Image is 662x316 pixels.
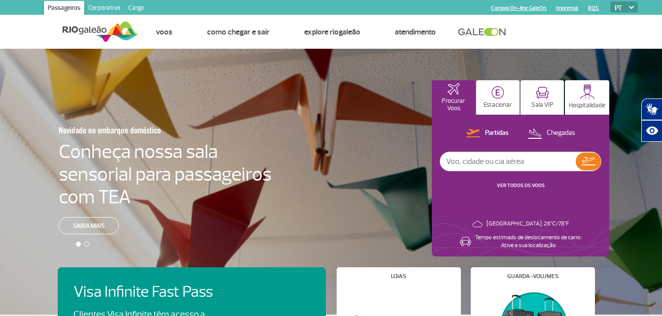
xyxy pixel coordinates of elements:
h4: Visa Infinite Fast Pass [73,283,230,301]
p: [GEOGRAPHIC_DATA]: 26°C/78°F [487,220,569,228]
h4: Lojas [391,274,406,279]
a: Voos [156,27,173,37]
button: Hospitalidade [565,80,609,115]
p: Estacionar [484,101,512,109]
p: Hospitalidade [569,102,605,109]
button: VER TODOS OS VOOS [494,182,548,190]
button: Procurar Voos [432,80,475,115]
img: vipRoom.svg [536,87,549,99]
p: Chegadas [547,128,575,138]
a: VER TODOS OS VOOS [497,182,545,189]
a: Passageiros [44,1,84,17]
p: Partidas [485,128,509,138]
input: Voo, cidade ou cia aérea [440,152,576,171]
img: carParkingHome.svg [491,86,504,99]
a: Explore RIOgaleão [304,27,360,37]
img: airplaneHomeActive.svg [448,83,459,95]
h4: Conheça nossa sala sensorial para passageiros com TEA [59,140,272,208]
button: Estacionar [476,80,520,115]
button: Partidas [463,127,512,140]
p: Sala VIP [531,101,554,109]
a: Cargo [124,1,148,17]
img: hospitality.svg [580,84,595,99]
button: Chegadas [525,127,578,140]
a: Corporativo [84,1,124,17]
h4: Guarda-volumes [507,274,558,279]
button: Sala VIP [521,80,564,115]
button: Abrir tradutor de língua de sinais. [641,98,662,120]
a: Como chegar e sair [207,27,270,37]
a: Imprensa [556,5,578,11]
a: Saiba mais [59,217,119,234]
p: Procurar Voos [437,97,470,112]
div: Plugin de acessibilidade da Hand Talk. [641,98,662,142]
a: Atendimento [395,27,436,37]
p: Tempo estimado de deslocamento de carro: Ative a sua localização [475,234,582,250]
h3: Novidade no embarque doméstico [59,120,223,140]
a: Compra On-line GaleOn [491,5,546,11]
button: Abrir recursos assistivos. [641,120,662,142]
a: RQS [588,5,599,11]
